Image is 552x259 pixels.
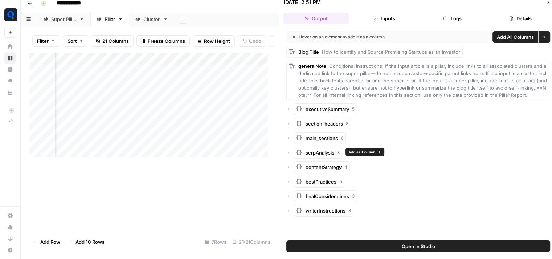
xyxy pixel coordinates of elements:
[129,12,174,26] a: Cluster
[4,6,16,24] button: Workspace: Qubit - SEO
[4,87,16,99] a: Your Data
[337,149,340,156] span: 3
[298,49,319,55] span: Blog Title
[249,37,261,45] span: Undo
[29,236,65,248] button: Add Row
[63,35,88,47] button: Sort
[4,244,16,256] button: Help + Support
[229,236,273,248] div: 21/21 Columns
[306,120,343,127] span: section_headers
[294,147,342,159] button: serpAnalysis3
[492,31,538,43] button: Add All Columns
[37,37,49,45] span: Filter
[298,63,326,69] span: generalNote
[283,13,349,24] button: Output
[339,178,342,185] span: 5
[4,64,16,75] a: Insights
[65,236,109,248] button: Add 10 Rows
[294,176,344,188] button: bestPractices5
[238,35,266,47] button: Undo
[294,132,346,144] button: main_sections8
[292,34,434,40] div: Hover on an element to add it as a column
[4,52,16,64] a: Browse
[341,135,343,141] span: 8
[345,148,384,156] button: Add as Column
[4,233,16,244] a: Learning Hub
[294,205,353,217] button: writerInstructions8
[306,207,345,214] span: writerInstructions
[204,37,230,45] span: Row Height
[306,135,338,142] span: main_sections
[4,221,16,233] a: Usage
[37,12,90,26] a: Super Pillar
[40,238,60,246] span: Add Row
[402,243,435,250] span: Open In Studio
[148,37,185,45] span: Freeze Columns
[32,35,60,47] button: Filter
[4,8,17,21] img: Qubit - SEO Logo
[346,120,348,127] span: 8
[102,37,129,45] span: 21 Columns
[91,35,134,47] button: 21 Columns
[348,207,351,214] span: 8
[352,193,355,200] span: 3
[306,178,336,185] span: bestPractices
[420,13,485,24] button: Logs
[294,103,357,115] button: executiveSummary5
[497,33,534,41] span: Add All Columns
[294,190,357,202] button: finalConsiderations3
[344,164,347,170] span: 4
[286,240,550,252] button: Open In Studio
[90,12,129,26] a: Pillar
[306,106,349,113] span: executiveSummary
[306,149,334,156] span: serpAnalysis
[298,63,548,98] span: Conditional instructions: If the input article is a pillar, include links to all associated clust...
[51,16,76,23] div: Super Pillar
[348,149,375,155] span: Add as Column
[4,41,16,52] a: Home
[306,193,349,200] span: finalConsiderations
[352,106,355,112] span: 5
[306,164,342,171] span: contentStrategy
[202,236,229,248] div: 7 Rows
[68,37,77,45] span: Sort
[75,238,105,246] span: Add 10 Rows
[4,75,16,87] a: Opportunities
[352,13,417,24] button: Inputs
[294,118,351,129] button: section_headers8
[294,161,350,173] button: contentStrategy4
[143,16,160,23] div: Cluster
[105,16,115,23] div: Pillar
[136,35,190,47] button: Freeze Columns
[193,35,235,47] button: Row Height
[4,210,16,221] a: Settings
[322,49,460,55] span: How to Identify and Source Promising Startups as an Investor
